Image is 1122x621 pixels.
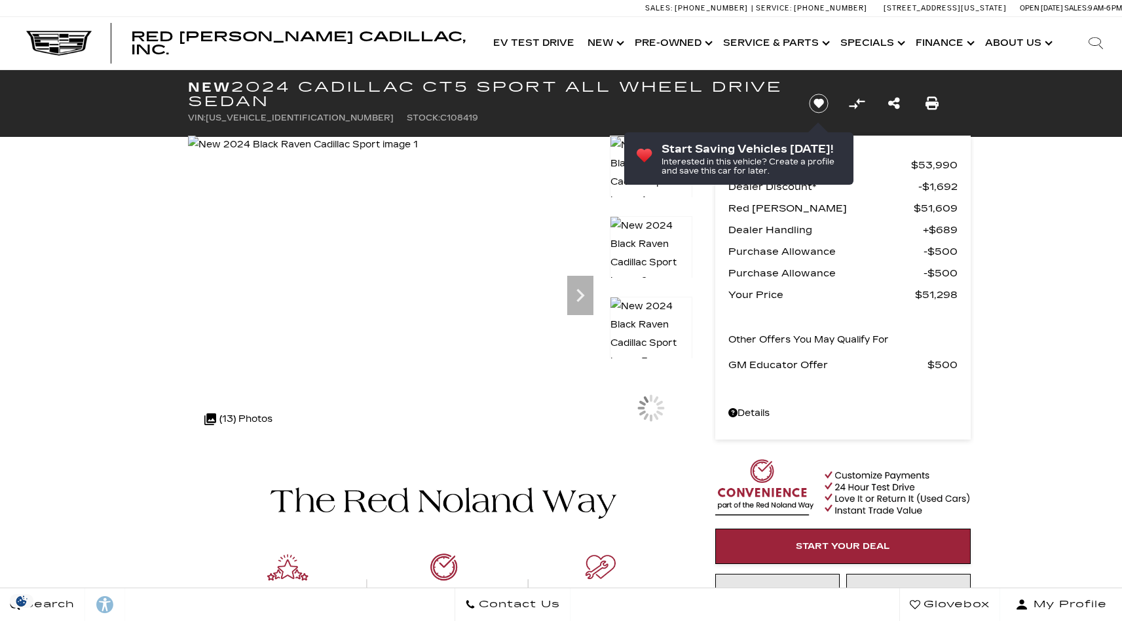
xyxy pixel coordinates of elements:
[1020,4,1063,12] span: Open [DATE]
[188,113,206,122] span: VIN:
[918,178,958,196] span: $1,692
[610,136,692,210] img: New 2024 Black Raven Cadillac Sport image 1
[1028,595,1107,614] span: My Profile
[610,297,692,371] img: New 2024 Black Raven Cadillac Sport image 3
[728,156,958,174] a: MSRP $53,990
[728,178,918,196] span: Dealer Discount*
[715,529,971,564] a: Start Your Deal
[188,79,231,95] strong: New
[728,404,958,423] a: Details
[206,113,394,122] span: [US_VEHICLE_IDENTIFICATION_NUMBER]
[728,286,915,304] span: Your Price
[979,17,1057,69] a: About Us
[728,242,924,261] span: Purchase Allowance
[567,276,593,315] div: Next
[884,4,1007,12] a: [STREET_ADDRESS][US_STATE]
[728,286,958,304] a: Your Price $51,298
[923,221,958,239] span: $689
[20,595,75,614] span: Search
[796,541,890,552] span: Start Your Deal
[581,17,628,69] a: New
[846,574,971,609] a: Schedule Test Drive
[26,31,92,56] img: Cadillac Dark Logo with Cadillac White Text
[188,136,418,154] img: New 2024 Black Raven Cadillac Sport image 1
[455,588,570,621] a: Contact Us
[198,404,279,435] div: (13) Photos
[728,199,914,217] span: Red [PERSON_NAME]
[915,286,958,304] span: $51,298
[728,242,958,261] a: Purchase Allowance $500
[628,17,717,69] a: Pre-Owned
[728,356,927,374] span: GM Educator Offer
[924,242,958,261] span: $500
[924,264,958,282] span: $500
[1064,4,1088,12] span: Sales:
[728,178,958,196] a: Dealer Discount* $1,692
[728,221,923,239] span: Dealer Handling
[927,356,958,374] span: $500
[476,595,560,614] span: Contact Us
[888,94,900,113] a: Share this New 2024 Cadillac CT5 Sport All Wheel Drive Sedan
[610,216,692,291] img: New 2024 Black Raven Cadillac Sport image 2
[1000,588,1122,621] button: Open user profile menu
[675,4,748,12] span: [PHONE_NUMBER]
[909,17,979,69] a: Finance
[188,80,787,109] h1: 2024 Cadillac CT5 Sport All Wheel Drive Sedan
[899,588,1000,621] a: Glovebox
[728,199,958,217] a: Red [PERSON_NAME] $51,609
[804,93,833,114] button: Save vehicle
[920,595,990,614] span: Glovebox
[850,586,967,597] span: Schedule Test Drive
[728,331,889,349] p: Other Offers You May Qualify For
[645,5,751,12] a: Sales: [PHONE_NUMBER]
[440,113,478,122] span: C108419
[7,594,37,608] section: Click to Open Cookie Consent Modal
[645,4,673,12] span: Sales:
[728,264,958,282] a: Purchase Allowance $500
[751,5,870,12] a: Service: [PHONE_NUMBER]
[728,356,958,374] a: GM Educator Offer $500
[728,221,958,239] a: Dealer Handling $689
[1088,4,1122,12] span: 9 AM-6 PM
[728,156,911,174] span: MSRP
[728,264,924,282] span: Purchase Allowance
[715,574,840,609] a: Instant Trade Value
[914,199,958,217] span: $51,609
[911,156,958,174] span: $53,990
[756,4,792,12] span: Service:
[926,94,939,113] a: Print this New 2024 Cadillac CT5 Sport All Wheel Drive Sedan
[407,113,440,122] span: Stock:
[719,586,836,597] span: Instant Trade Value
[847,94,867,113] button: Compare vehicle
[717,17,834,69] a: Service & Parts
[7,594,37,608] img: Opt-Out Icon
[131,29,466,58] span: Red [PERSON_NAME] Cadillac, Inc.
[834,17,909,69] a: Specials
[131,30,474,56] a: Red [PERSON_NAME] Cadillac, Inc.
[487,17,581,69] a: EV Test Drive
[794,4,867,12] span: [PHONE_NUMBER]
